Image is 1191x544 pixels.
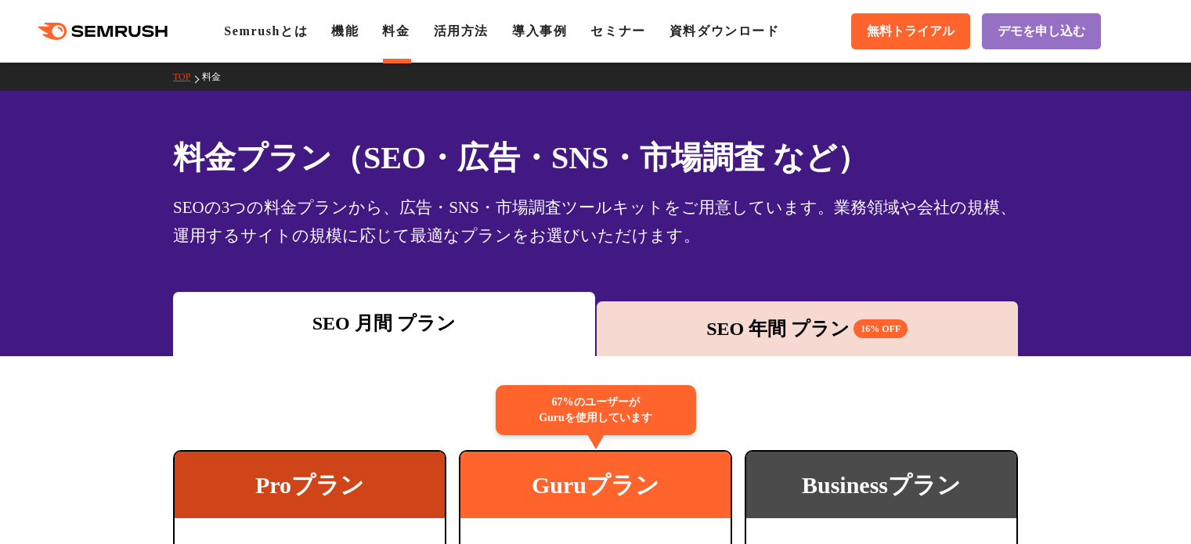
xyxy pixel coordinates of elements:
div: Guruプラン [460,452,731,518]
a: 導入事例 [512,24,567,38]
a: TOP [173,71,202,82]
span: 16% OFF [854,319,908,338]
a: 無料トライアル [851,13,970,49]
div: 67%のユーザーが Guruを使用しています [496,385,696,435]
a: 料金 [202,71,233,82]
a: 活用方法 [434,24,489,38]
a: Semrushとは [224,24,308,38]
a: 資料ダウンロード [669,24,780,38]
span: 無料トライアル [867,23,955,40]
div: Businessプラン [746,452,1016,518]
span: デモを申し込む [998,23,1085,40]
h1: 料金プラン（SEO・広告・SNS・市場調査 など） [173,135,1018,181]
div: SEOの3つの料金プランから、広告・SNS・市場調査ツールキットをご用意しています。業務領域や会社の規模、運用するサイトの規模に応じて最適なプランをお選びいただけます。 [173,193,1018,250]
a: 機能 [331,24,359,38]
a: デモを申し込む [982,13,1101,49]
a: 料金 [382,24,410,38]
div: Proプラン [175,452,445,518]
a: セミナー [590,24,645,38]
div: SEO 月間 プラン [181,309,587,337]
div: SEO 年間 プラン [605,315,1011,343]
